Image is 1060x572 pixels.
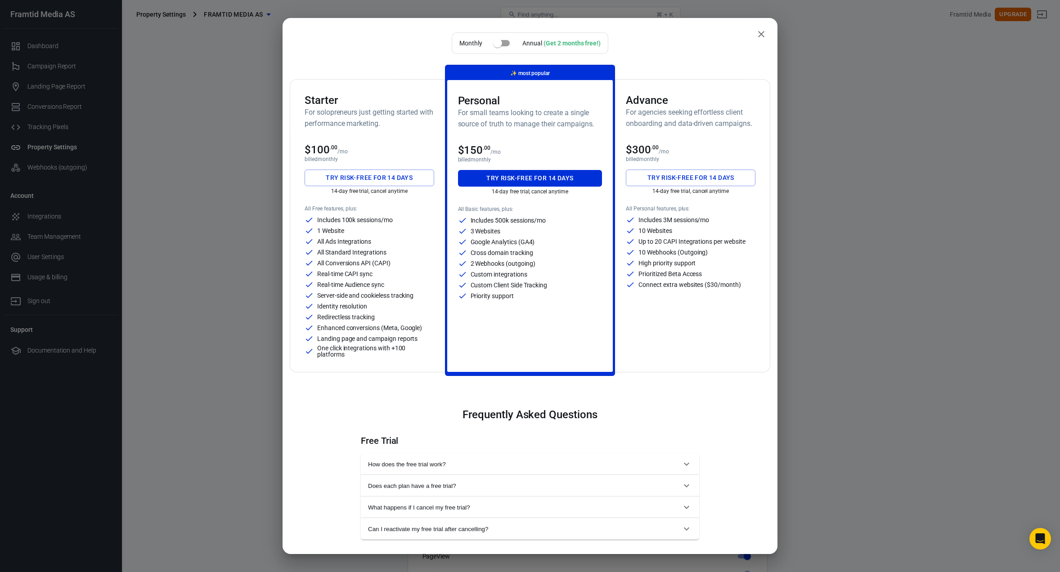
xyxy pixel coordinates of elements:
span: How does the free trial work? [368,461,681,468]
h6: For solopreneurs just getting started with performance marketing. [305,107,434,129]
p: 10 Webhooks (Outgoing) [638,249,708,255]
p: most popular [510,69,550,78]
h6: For small teams looking to create a single source of truth to manage their campaigns. [458,107,602,130]
h4: Free Trial [361,435,699,446]
p: Includes 100k sessions/mo [317,217,393,223]
p: Enhanced conversions (Meta, Google) [317,325,422,331]
h3: Starter [305,94,434,107]
p: Real-time Audience sync [317,282,384,288]
div: Open Intercom Messenger [1029,528,1051,550]
p: Redirectless tracking [317,314,375,320]
button: Can I reactivate my free trial after cancelling? [361,518,699,540]
p: billed monthly [626,156,755,162]
p: 3 Websites [471,228,501,234]
p: 2 Webhooks (outgoing) [471,260,535,267]
p: 14-day free trial, cancel anytime [305,188,434,194]
p: Up to 20 CAPI Integrations per website [638,238,745,245]
p: Server-side and cookieless tracking [317,292,413,299]
span: magic [510,70,517,76]
div: (Get 2 months free!) [543,40,601,47]
span: Can I reactivate my free trial after cancelling? [368,526,681,532]
button: What happens if I cancel my free trial? [361,496,699,518]
div: Annual [522,39,601,48]
p: Landing page and campaign reports [317,335,418,342]
p: Includes 3M sessions/mo [638,217,709,223]
p: 14-day free trial, cancel anytime [458,188,602,195]
span: Does each plan have a free trial? [368,483,681,489]
button: How does the free trial work? [361,453,699,475]
button: Does each plan have a free trial? [361,475,699,496]
span: $150 [458,144,491,156]
p: 10 Websites [638,228,672,234]
p: Connect extra websites ($30/month) [638,282,741,288]
span: What happens if I cancel my free trial? [368,504,681,511]
p: All Free features, plus: [305,206,434,212]
p: Custom integrations [471,271,527,277]
sup: .00 [330,144,337,151]
span: $100 [305,143,337,156]
h3: Advance [626,94,755,107]
p: All Ads Integrations [317,238,371,245]
p: Includes 500k sessions/mo [471,217,546,223]
p: /mo [659,148,669,155]
p: billed monthly [305,156,434,162]
h6: For agencies seeking effortless client onboarding and data-driven campaigns. [626,107,755,129]
button: Try risk-free for 14 days [305,170,434,186]
p: Identity resolution [317,303,367,309]
p: 1 Website [317,228,344,234]
button: Try risk-free for 14 days [458,170,602,187]
p: Monthly [459,39,482,48]
p: Cross domain tracking [471,250,533,256]
p: One click integrations with +100 platforms [317,345,434,357]
sup: .00 [651,144,659,151]
p: All Basic features, plus: [458,206,602,212]
p: Custom Client Side Tracking [471,282,548,288]
h3: Frequently Asked Questions [361,408,699,421]
button: close [752,25,770,43]
p: All Personal features, plus: [626,206,755,212]
p: Real-time CAPI sync [317,271,373,277]
button: Try risk-free for 14 days [626,170,755,186]
p: High priority support [638,260,696,266]
p: /mo [490,149,501,155]
p: /mo [337,148,348,155]
p: billed monthly [458,156,602,163]
p: All Conversions API (CAPI) [317,260,391,266]
p: All Standard Integrations [317,249,386,255]
h3: Personal [458,94,602,107]
p: Priority support [471,293,514,299]
p: Google Analytics (GA4) [471,239,535,245]
span: $300 [626,143,659,156]
p: Prioritized Beta Access [638,271,702,277]
p: 14-day free trial, cancel anytime [626,188,755,194]
sup: .00 [483,145,490,151]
